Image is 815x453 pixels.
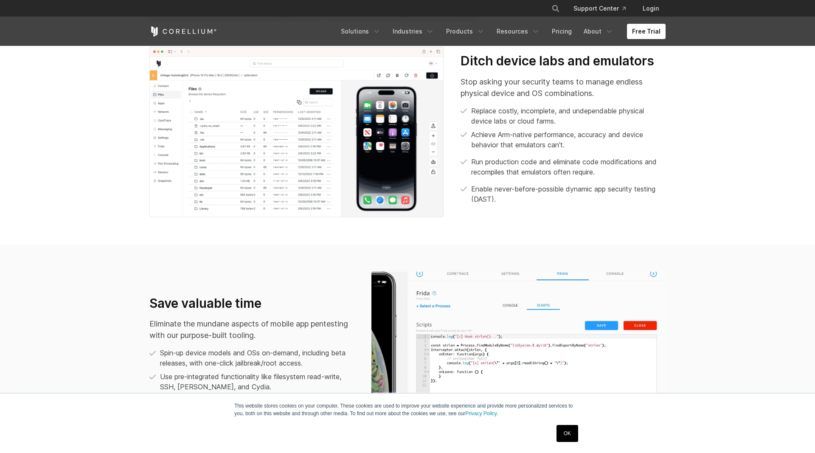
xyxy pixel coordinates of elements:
[556,425,578,442] a: OK
[471,184,666,204] p: Enable never-before-possible dynamic app security testing (DAST).
[548,1,563,16] button: Search
[492,24,545,39] a: Resources
[636,1,666,16] a: Login
[149,26,217,37] a: Corellium Home
[149,295,354,312] h3: Save valuable time
[471,157,666,177] p: Run production code and eliminate code modifications and recompiles that emulators often require.
[541,1,666,16] div: Navigation Menu
[388,24,439,39] a: Industries
[471,106,666,126] p: Replace costly, incomplete, and undependable physical device labs or cloud farms.
[567,1,632,16] a: Support Center
[336,24,386,39] a: Solutions
[465,411,498,416] a: Privacy Policy.
[441,24,490,39] a: Products
[627,24,666,39] a: Free Trial
[160,371,354,392] p: Use pre-integrated functionality like filesystem read-write, SSH, [PERSON_NAME], and Cydia.
[579,24,618,39] a: About
[160,348,354,368] p: Spin-up device models and OSs on-demand, including beta releases, with one-click jailbreak/root a...
[547,24,577,39] a: Pricing
[336,24,666,39] div: Navigation Menu
[471,129,666,150] p: Achieve Arm-native performance, accuracy and device behavior that emulators can’t.
[149,318,354,341] p: Eliminate the mundane aspects of mobile app pentesting with our purpose-built tooling.
[461,76,666,99] p: Stop asking your security teams to manage endless physical device and OS combinations.
[149,47,444,217] img: Dynamic app security testing (DSAT); iOS pentest
[234,402,581,417] p: This website stores cookies on your computer. These cookies are used to improve your website expe...
[461,53,666,69] h3: Ditch device labs and emulators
